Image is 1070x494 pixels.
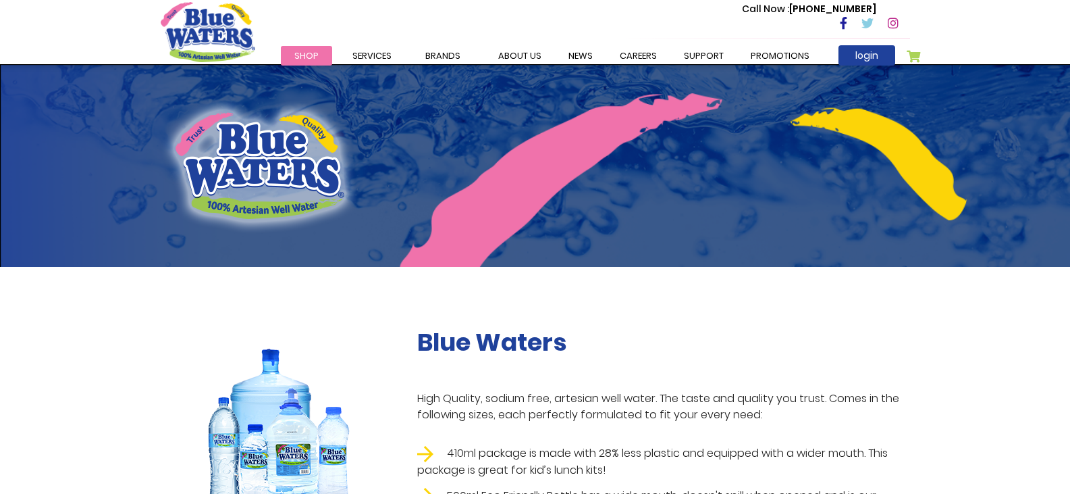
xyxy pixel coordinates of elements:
a: login [838,45,895,66]
span: Call Now : [742,2,789,16]
a: support [670,46,737,66]
li: 410ml package is made with 28% less plastic and equipped with a wider mouth. This package is grea... [417,445,910,478]
span: Brands [425,49,460,62]
p: [PHONE_NUMBER] [742,2,876,16]
a: store logo [161,2,255,61]
p: High Quality, sodium free, artesian well water. The taste and quality you trust. Comes in the fol... [417,391,910,423]
a: News [555,46,606,66]
a: about us [485,46,555,66]
a: careers [606,46,670,66]
a: Promotions [737,46,823,66]
h2: Blue Waters [417,328,910,357]
span: Services [352,49,392,62]
span: Shop [294,49,319,62]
